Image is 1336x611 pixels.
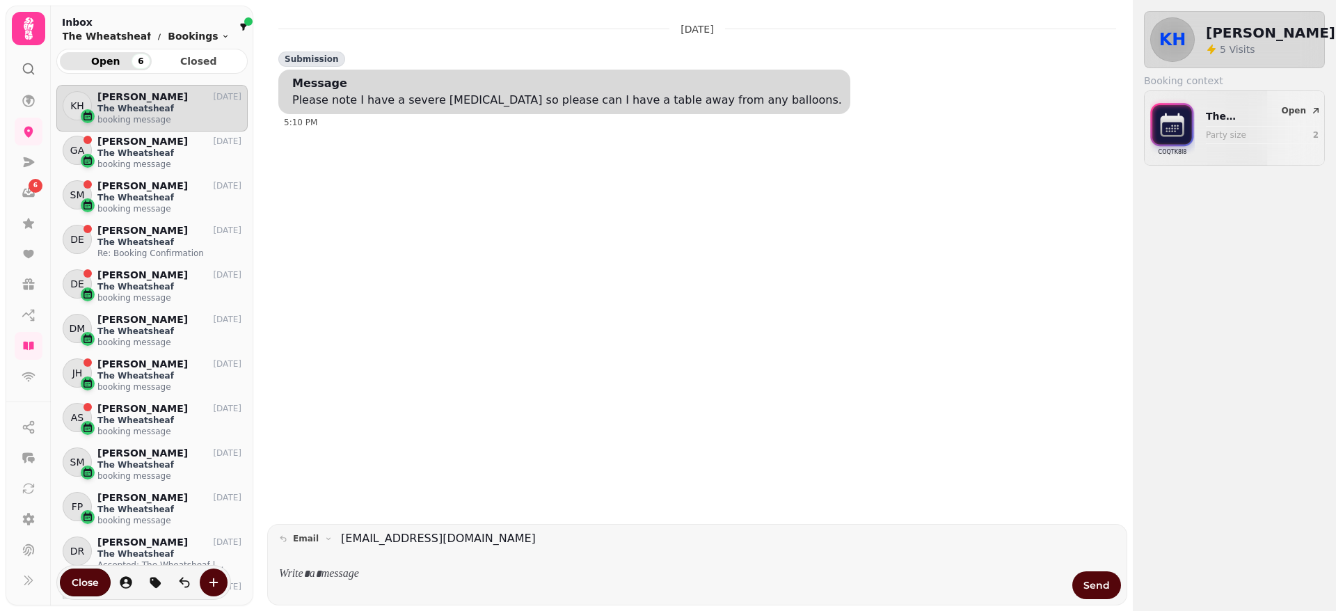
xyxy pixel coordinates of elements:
[200,569,228,596] button: create-convo
[97,203,241,214] p: booking message
[97,237,241,248] p: The Wheatsheaf
[1150,97,1319,159] div: bookings-iconCOQTK8I8The WheatsheafParty size2Open
[70,322,86,335] span: DM
[1072,571,1121,599] button: Send
[97,225,188,237] p: [PERSON_NAME]
[1220,44,1229,55] span: 5
[213,492,241,503] p: [DATE]
[1206,109,1285,123] p: The Wheatsheaf
[97,470,241,482] p: booking message
[170,569,198,596] button: is-read
[273,530,338,547] button: email
[1313,129,1319,141] p: 2
[56,85,248,599] div: grid
[153,52,245,70] button: Closed
[70,143,84,157] span: GA
[1206,23,1335,42] h2: [PERSON_NAME]
[70,188,85,202] span: SM
[97,314,188,326] p: [PERSON_NAME]
[97,292,241,303] p: booking message
[213,180,241,191] p: [DATE]
[168,29,229,43] button: Bookings
[97,91,188,103] p: [PERSON_NAME]
[97,459,241,470] p: The Wheatsheaf
[72,578,99,587] span: Close
[97,548,241,560] p: The Wheatsheaf
[97,515,241,526] p: booking message
[62,29,230,43] nav: breadcrumb
[1083,580,1110,590] span: Send
[97,103,241,114] p: The Wheatsheaf
[70,455,85,469] span: SM
[213,225,241,236] p: [DATE]
[62,15,230,29] h2: Inbox
[141,569,169,596] button: tag-thread
[97,114,241,125] p: booking message
[1159,145,1187,159] p: COQTK8I8
[213,136,241,147] p: [DATE]
[681,22,713,36] p: [DATE]
[70,277,84,291] span: DE
[1282,106,1306,115] span: Open
[341,530,536,547] a: [EMAIL_ADDRESS][DOMAIN_NAME]
[1220,42,1255,56] p: Visits
[97,326,241,337] p: The Wheatsheaf
[1144,74,1325,88] label: Booking context
[284,117,1083,128] div: 5:10 PM
[213,358,241,370] p: [DATE]
[213,447,241,459] p: [DATE]
[97,403,188,415] p: [PERSON_NAME]
[97,415,241,426] p: The Wheatsheaf
[97,180,188,192] p: [PERSON_NAME]
[1150,97,1195,157] img: bookings-icon
[164,56,234,66] span: Closed
[97,159,241,170] p: booking message
[213,314,241,325] p: [DATE]
[97,492,188,504] p: [PERSON_NAME]
[292,75,347,92] div: Message
[97,504,241,515] p: The Wheatsheaf
[71,411,83,424] span: AS
[235,19,252,35] button: filter
[72,500,83,514] span: FP
[97,337,241,348] p: booking message
[132,54,150,69] div: 6
[71,56,141,66] span: Open
[97,358,188,370] p: [PERSON_NAME]
[1206,129,1285,141] p: Party size
[97,426,241,437] p: booking message
[97,136,188,148] p: [PERSON_NAME]
[97,447,188,459] p: [PERSON_NAME]
[97,381,241,392] p: booking message
[97,192,241,203] p: The Wheatsheaf
[70,232,84,246] span: DE
[1276,102,1327,119] button: Open
[213,269,241,280] p: [DATE]
[1159,31,1186,48] span: KH
[213,91,241,102] p: [DATE]
[213,403,241,414] p: [DATE]
[60,569,111,596] button: Close
[70,544,85,558] span: DR
[33,181,38,191] span: 6
[97,560,241,571] p: Accepted: The Wheatsheaf | Booking for [PERSON_NAME] @ [DATE] 17:00 - 19:00 (BST) ([EMAIL_ADDRESS...
[60,52,152,70] button: Open6
[278,51,345,67] div: Submission
[292,92,842,109] div: Please note I have a severe [MEDICAL_DATA] so please can I have a table away from any balloons.
[97,148,241,159] p: The Wheatsheaf
[70,99,84,113] span: KH
[62,29,151,43] p: The Wheatsheaf
[97,537,188,548] p: [PERSON_NAME]
[72,366,83,380] span: JH
[213,537,241,548] p: [DATE]
[97,269,188,281] p: [PERSON_NAME]
[97,281,241,292] p: The Wheatsheaf
[15,179,42,207] a: 6
[97,370,241,381] p: The Wheatsheaf
[97,248,241,259] p: Re: Booking Confirmation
